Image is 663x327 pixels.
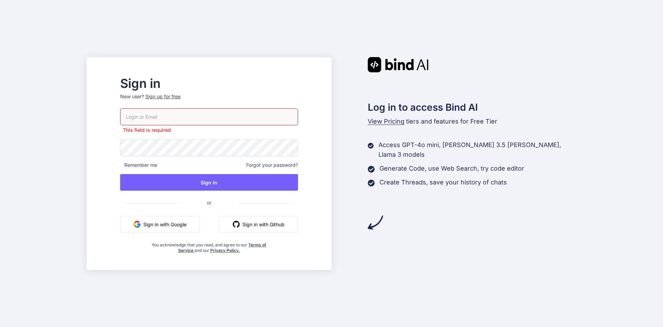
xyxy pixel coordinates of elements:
span: Forgot your password? [246,162,298,169]
h2: Log in to access Bind AI [368,100,576,115]
span: View Pricing [368,118,404,125]
p: New user? [120,93,298,108]
button: Sign in with Github [219,216,298,233]
h2: Sign in [120,78,298,89]
div: You acknowledge that you read, and agree to our and our [150,238,269,253]
p: Generate Code, use Web Search, try code editor [379,164,524,173]
a: Privacy Policy. [210,248,240,253]
button: Sign in with Google [120,216,200,233]
p: Access GPT-4o mini, [PERSON_NAME] 3.5 [PERSON_NAME], Llama 3 models [378,140,576,160]
input: Login or Email [120,108,298,125]
span: or [179,194,239,211]
button: Sign In [120,174,298,191]
div: Sign up for free [145,93,181,100]
a: Terms of Service [178,242,267,253]
img: github [233,221,240,228]
p: Create Threads, save your history of chats [379,178,507,187]
img: google [134,221,141,228]
img: Bind AI logo [368,57,429,72]
span: Remember me [120,162,157,169]
img: arrow [368,215,383,230]
p: tiers and features for Free Tier [368,117,576,126]
p: This field is required [120,127,298,134]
